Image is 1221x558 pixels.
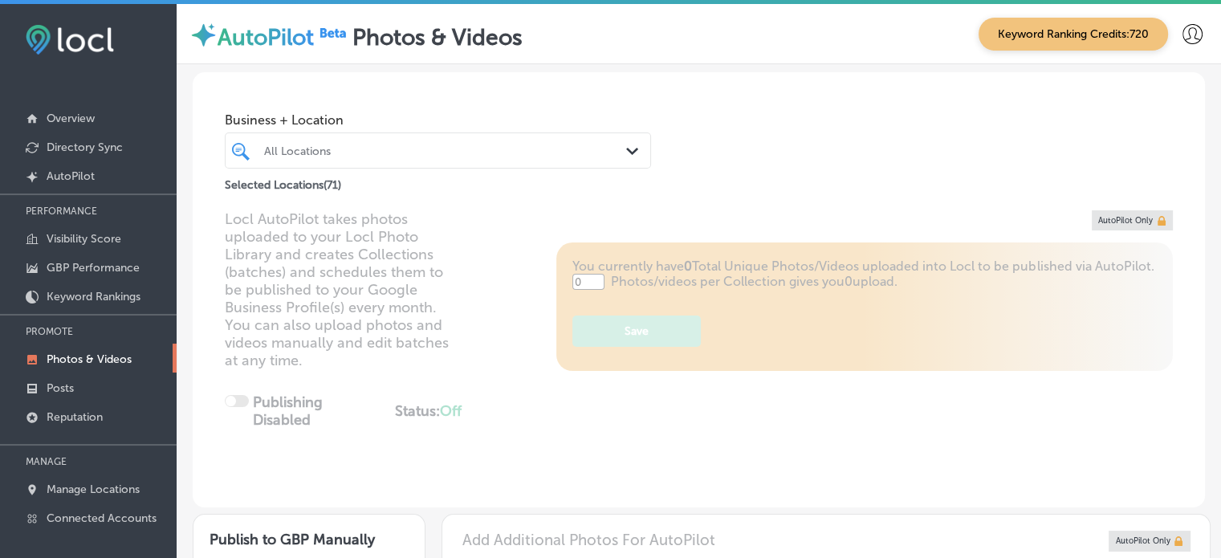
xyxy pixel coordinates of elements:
[47,410,103,424] p: Reputation
[47,169,95,183] p: AutoPilot
[47,511,157,525] p: Connected Accounts
[314,24,352,41] img: Beta
[26,25,114,55] img: fda3e92497d09a02dc62c9cd864e3231.png
[47,261,140,275] p: GBP Performance
[47,112,95,125] p: Overview
[47,483,140,496] p: Manage Locations
[189,21,218,49] img: autopilot-icon
[47,381,74,395] p: Posts
[225,112,651,128] span: Business + Location
[210,531,409,548] h3: Publish to GBP Manually
[218,24,314,51] label: AutoPilot
[979,18,1168,51] span: Keyword Ranking Credits: 720
[225,172,341,192] p: Selected Locations ( 71 )
[47,141,123,154] p: Directory Sync
[264,144,628,157] div: All Locations
[47,232,121,246] p: Visibility Score
[47,352,132,366] p: Photos & Videos
[352,24,523,51] label: Photos & Videos
[47,290,140,303] p: Keyword Rankings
